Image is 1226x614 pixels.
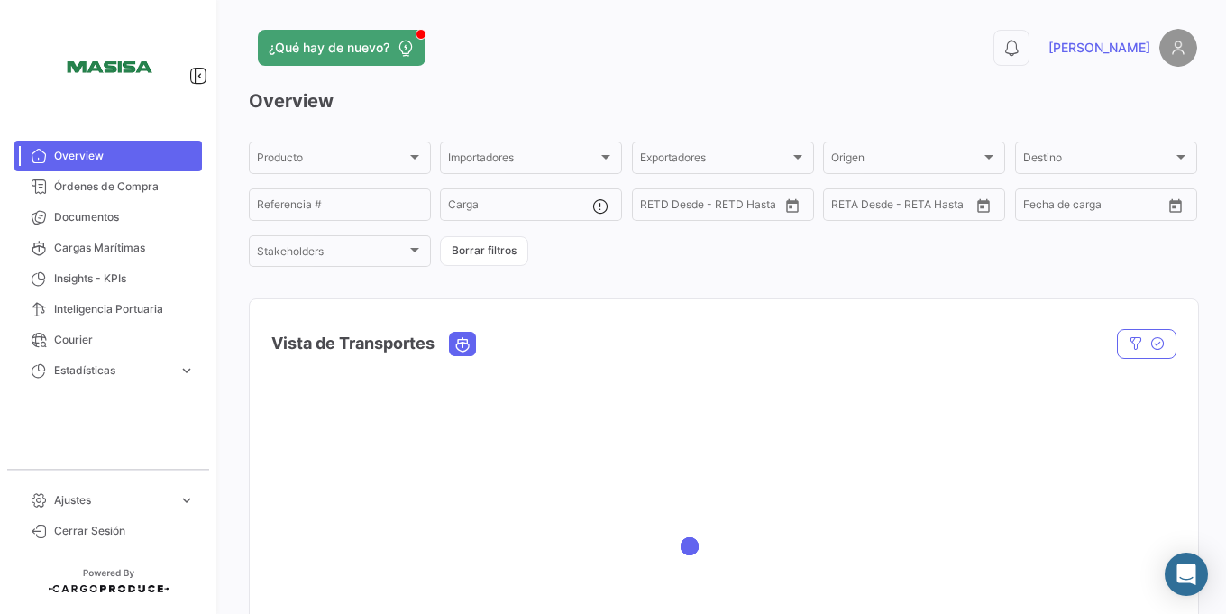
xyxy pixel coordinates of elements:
[685,201,751,214] input: Hasta
[249,88,1197,114] h3: Overview
[1159,29,1197,67] img: placeholder-user.png
[14,263,202,294] a: Insights - KPIs
[54,209,195,225] span: Documentos
[1162,192,1189,219] button: Open calendar
[54,179,195,195] span: Órdenes de Compra
[54,523,195,539] span: Cerrar Sesión
[14,141,202,171] a: Overview
[970,192,997,219] button: Open calendar
[14,202,202,233] a: Documentos
[14,171,202,202] a: Órdenes de Compra
[1068,201,1134,214] input: Hasta
[831,154,981,167] span: Origen
[257,248,407,261] span: Stakeholders
[14,325,202,355] a: Courier
[63,22,153,112] img: 15387c4c-e724-47f0-87bd-6411474a3e21.png
[269,39,389,57] span: ¿Qué hay de nuevo?
[1165,553,1208,596] div: Abrir Intercom Messenger
[54,362,171,379] span: Estadísticas
[54,148,195,164] span: Overview
[876,201,942,214] input: Hasta
[178,362,195,379] span: expand_more
[448,154,598,167] span: Importadores
[831,201,864,214] input: Desde
[258,30,425,66] button: ¿Qué hay de nuevo?
[440,236,528,266] button: Borrar filtros
[640,201,672,214] input: Desde
[271,331,435,356] h4: Vista de Transportes
[1023,201,1056,214] input: Desde
[54,332,195,348] span: Courier
[54,270,195,287] span: Insights - KPIs
[14,233,202,263] a: Cargas Marítimas
[1023,154,1173,167] span: Destino
[1048,39,1150,57] span: [PERSON_NAME]
[54,240,195,256] span: Cargas Marítimas
[178,492,195,509] span: expand_more
[640,154,790,167] span: Exportadores
[450,333,475,355] button: Ocean
[779,192,806,219] button: Open calendar
[257,154,407,167] span: Producto
[54,301,195,317] span: Inteligencia Portuaria
[54,492,171,509] span: Ajustes
[14,294,202,325] a: Inteligencia Portuaria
